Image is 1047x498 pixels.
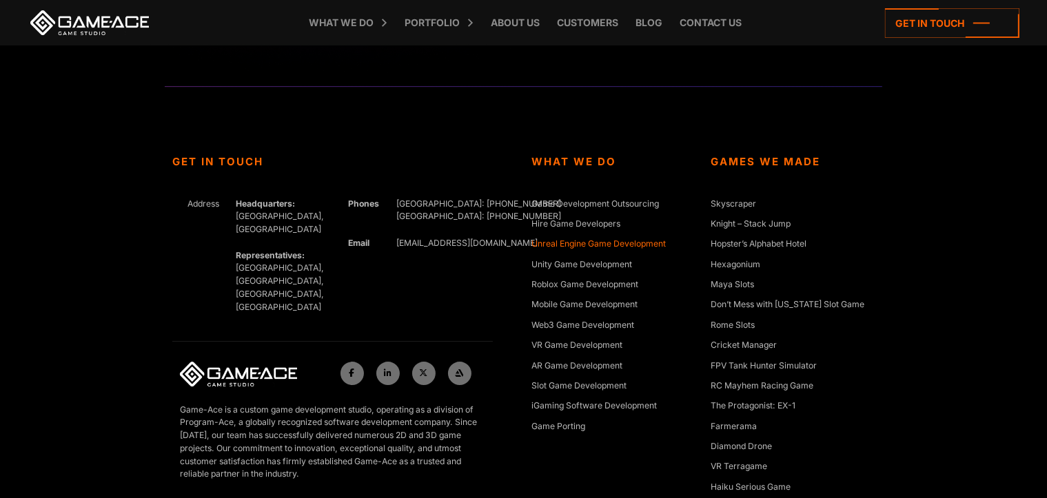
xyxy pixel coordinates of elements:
[348,238,369,248] strong: Email
[711,440,772,454] a: Diamond Drone
[531,156,695,169] strong: What We Do
[711,238,806,251] a: Hopster’s Alphabet Hotel
[396,238,538,248] a: [EMAIL_ADDRESS][DOMAIN_NAME]
[396,211,561,221] span: [GEOGRAPHIC_DATA]: [PHONE_NUMBER]
[711,481,791,495] a: Haiku Serious Game
[228,198,325,314] div: [GEOGRAPHIC_DATA], [GEOGRAPHIC_DATA] [GEOGRAPHIC_DATA], [GEOGRAPHIC_DATA], [GEOGRAPHIC_DATA], [GE...
[711,218,791,231] a: Knight – Stack Jump
[885,8,1019,38] a: Get in touch
[531,278,638,292] a: Roblox Game Development
[711,156,875,169] strong: Games We Made
[531,360,622,373] a: AR Game Development
[711,400,795,413] a: The Protagonist: EX-1
[531,400,657,413] a: iGaming Software Development
[531,218,620,231] a: Hire Game Developers
[711,360,817,373] a: FPV Tank Hunter Simulator
[711,460,767,474] a: VR Terragame
[180,404,485,481] p: Game-Ace is a custom game development studio, operating as a division of Program-Ace, a globally ...
[180,362,297,386] img: Game-Ace Logo
[236,198,295,209] strong: Headquarters:
[348,198,379,209] strong: Phones
[396,198,561,209] span: [GEOGRAPHIC_DATA]: [PHONE_NUMBER]
[711,339,777,353] a: Cricket Manager
[531,380,627,393] a: Slot Game Development
[531,339,622,353] a: VR Game Development
[172,156,493,169] strong: Get In Touch
[531,420,585,434] a: Game Porting
[188,198,220,209] span: Address
[531,298,638,312] a: Mobile Game Development
[711,420,757,434] a: Farmerama
[711,380,813,393] a: RC Mayhem Racing Game
[531,319,634,333] a: Web3 Game Development
[531,198,659,211] a: Game Development Outsourcing
[711,258,760,272] a: Hexagonium
[711,319,755,333] a: Rome Slots
[531,258,632,272] a: Unity Game Development
[531,238,666,251] a: Unreal Engine Game Development
[711,198,756,211] a: Skyscraper
[711,278,754,292] a: Maya Slots
[236,250,305,260] strong: Representatives:
[711,298,864,312] a: Don’t Mess with [US_STATE] Slot Game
